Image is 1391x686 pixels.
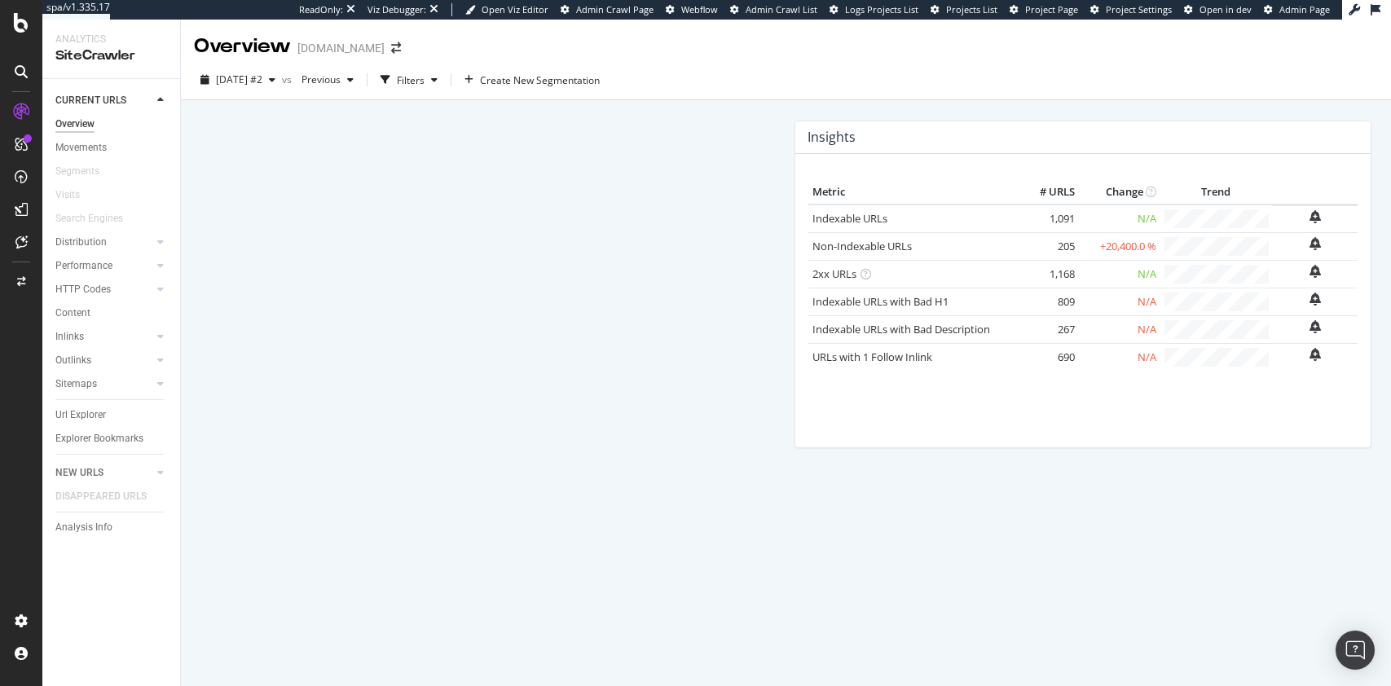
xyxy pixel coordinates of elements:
div: Explorer Bookmarks [55,430,143,447]
div: Viz Debugger: [368,3,426,16]
a: Webflow [666,3,718,16]
div: Content [55,305,90,322]
td: 690 [1014,343,1079,371]
div: ReadOnly: [299,3,343,16]
span: Admin Crawl List [746,3,817,15]
a: NEW URLS [55,464,152,482]
td: +20,400.0 % [1079,232,1160,260]
span: Open in dev [1200,3,1252,15]
div: HTTP Codes [55,281,111,298]
div: Overview [194,33,291,60]
a: Overview [55,116,169,133]
span: Projects List [946,3,997,15]
span: 2025 Aug. 11th #2 [216,73,262,86]
th: Change [1079,180,1160,204]
button: [DATE] #2 [194,67,282,93]
a: Inlinks [55,328,152,345]
div: Overview [55,116,95,133]
span: vs [282,73,295,86]
div: bell-plus [1310,210,1321,223]
button: Filters [374,67,444,93]
button: Create New Segmentation [458,67,606,93]
h4: Insights [808,126,856,148]
div: Inlinks [55,328,84,345]
td: N/A [1079,288,1160,315]
a: Url Explorer [55,407,169,424]
div: bell-plus [1310,265,1321,278]
a: Visits [55,187,96,204]
span: Admin Page [1279,3,1330,15]
a: Performance [55,257,152,275]
span: Webflow [681,3,718,15]
td: N/A [1079,204,1160,233]
a: CURRENT URLS [55,92,152,109]
a: Non-Indexable URLs [812,239,912,253]
a: Admin Page [1264,3,1330,16]
td: 1,168 [1014,260,1079,288]
a: Project Settings [1090,3,1172,16]
a: Search Engines [55,210,139,227]
a: Indexable URLs [812,211,887,226]
a: Analysis Info [55,519,169,536]
a: URLs with 1 Follow Inlink [812,350,932,364]
span: Previous [295,73,341,86]
div: bell-plus [1310,292,1321,306]
div: Search Engines [55,210,123,227]
div: bell-plus [1310,348,1321,361]
span: Project Settings [1106,3,1172,15]
a: Admin Crawl List [730,3,817,16]
a: Open in dev [1184,3,1252,16]
span: Project Page [1025,3,1078,15]
td: N/A [1079,260,1160,288]
th: Trend [1160,180,1272,204]
td: N/A [1079,315,1160,343]
a: Segments [55,163,116,180]
div: Performance [55,257,112,275]
div: Outlinks [55,352,91,369]
a: Indexable URLs with Bad Description [812,322,990,336]
th: # URLS [1014,180,1079,204]
td: 1,091 [1014,204,1079,233]
a: Open Viz Editor [465,3,548,16]
span: Open Viz Editor [482,3,548,15]
div: bell-plus [1310,237,1321,250]
a: Project Page [1010,3,1078,16]
div: Filters [397,73,425,87]
div: SiteCrawler [55,46,167,65]
div: Movements [55,139,107,156]
a: Projects List [931,3,997,16]
td: 809 [1014,288,1079,315]
a: Admin Crawl Page [561,3,654,16]
div: Open Intercom Messenger [1336,631,1375,670]
span: Logs Projects List [845,3,918,15]
a: DISAPPEARED URLS [55,488,163,505]
div: Distribution [55,234,107,251]
td: 205 [1014,232,1079,260]
div: Analysis Info [55,519,112,536]
span: Create New Segmentation [480,73,600,87]
a: Explorer Bookmarks [55,430,169,447]
a: Outlinks [55,352,152,369]
div: CURRENT URLS [55,92,126,109]
div: Url Explorer [55,407,106,424]
span: Admin Crawl Page [576,3,654,15]
a: Indexable URLs with Bad H1 [812,294,949,309]
td: 267 [1014,315,1079,343]
a: 2xx URLs [812,266,856,281]
th: Metric [808,180,1014,204]
a: Sitemaps [55,376,152,393]
div: Segments [55,163,99,180]
a: Distribution [55,234,152,251]
div: NEW URLS [55,464,103,482]
div: Sitemaps [55,376,97,393]
td: N/A [1079,343,1160,371]
button: Previous [295,67,360,93]
a: Movements [55,139,169,156]
a: Logs Projects List [830,3,918,16]
div: Analytics [55,33,167,46]
a: HTTP Codes [55,281,152,298]
div: bell-plus [1310,320,1321,333]
a: Content [55,305,169,322]
div: arrow-right-arrow-left [391,42,401,54]
div: Visits [55,187,80,204]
